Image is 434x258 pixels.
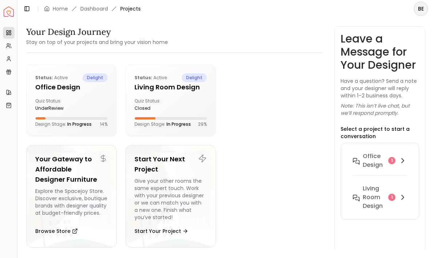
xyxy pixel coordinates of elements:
div: underReview [35,105,69,111]
h3: Leave a Message for Your Designer [341,32,419,72]
a: Your Gateway to Affordable Designer FurnitureExplore the Spacejoy Store. Discover exclusive, bout... [26,145,117,247]
button: Browse Store [35,224,78,238]
button: Start Your Project [134,224,188,238]
h5: Start Your Next Project [134,154,207,174]
p: Have a question? Send a note and your designer will reply within 1–2 business days. [341,77,419,99]
span: Projects [120,5,141,12]
button: BE [414,1,428,16]
h5: Living Room design [134,82,207,92]
span: BE [414,2,427,15]
h6: Living Room design [363,184,386,210]
b: Status: [134,74,152,81]
p: Select a project to start a conversation [341,125,419,140]
p: Note: This isn’t live chat, but we’ll respond promptly. [341,102,419,117]
p: active [134,73,167,82]
div: 1 [388,157,395,164]
div: closed [134,105,168,111]
div: Explore the Spacejoy Store. Discover exclusive, boutique brands with designer quality at budget-f... [35,188,108,221]
small: Stay on top of your projects and bring your vision home [26,39,168,46]
div: Quiz Status: [134,98,168,111]
h6: Office design [363,152,386,169]
img: Spacejoy Logo [4,7,14,17]
p: Design Stage: [35,121,92,127]
div: 1 [388,194,395,201]
h3: Your Design Journey [26,26,168,38]
b: Status: [35,74,53,81]
h5: Your Gateway to Affordable Designer Furniture [35,154,108,185]
p: active [35,73,68,82]
p: 14 % [100,121,108,127]
span: In Progress [67,121,92,127]
a: Dashboard [80,5,108,12]
div: Quiz Status: [35,98,69,111]
a: Home [53,5,68,12]
nav: breadcrumb [44,5,141,12]
p: 29 % [198,121,207,127]
div: Give your other rooms the same expert touch. Work with your previous designer or we can match you... [134,177,207,221]
button: Living Room design1 [347,181,413,213]
span: delight [83,73,108,82]
a: Start Your Next ProjectGive your other rooms the same expert touch. Work with your previous desig... [125,145,216,247]
h5: Office design [35,82,108,92]
button: Office design1 [347,149,413,181]
p: Design Stage: [134,121,191,127]
a: Spacejoy [4,7,14,17]
span: delight [182,73,207,82]
span: In Progress [166,121,191,127]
